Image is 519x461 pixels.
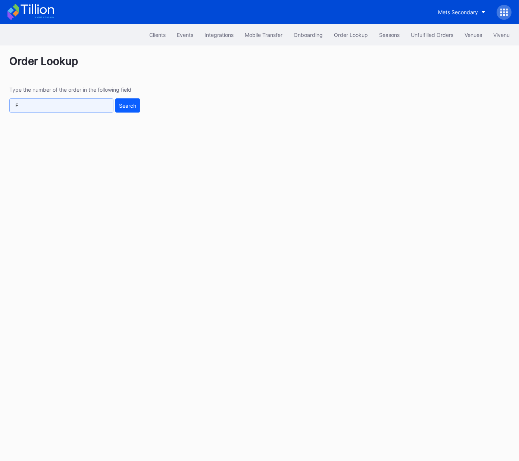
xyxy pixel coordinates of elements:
[405,28,459,42] button: Unfulfilled Orders
[379,32,400,38] div: Seasons
[149,32,166,38] div: Clients
[9,55,510,77] div: Order Lookup
[328,28,373,42] button: Order Lookup
[488,28,515,42] button: Vivenu
[115,98,140,113] button: Search
[239,28,288,42] button: Mobile Transfer
[438,9,478,15] div: Mets Secondary
[432,5,491,19] button: Mets Secondary
[171,28,199,42] button: Events
[9,98,113,113] input: GT59662
[144,28,171,42] button: Clients
[245,32,282,38] div: Mobile Transfer
[9,86,140,93] div: Type the number of the order in the following field
[119,102,136,109] div: Search
[459,28,488,42] button: Venues
[493,32,510,38] div: Vivenu
[204,32,234,38] div: Integrations
[465,32,482,38] div: Venues
[373,28,405,42] button: Seasons
[199,28,239,42] button: Integrations
[411,32,453,38] div: Unfulfilled Orders
[294,32,323,38] div: Onboarding
[288,28,328,42] button: Onboarding
[177,32,193,38] div: Events
[334,32,368,38] div: Order Lookup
